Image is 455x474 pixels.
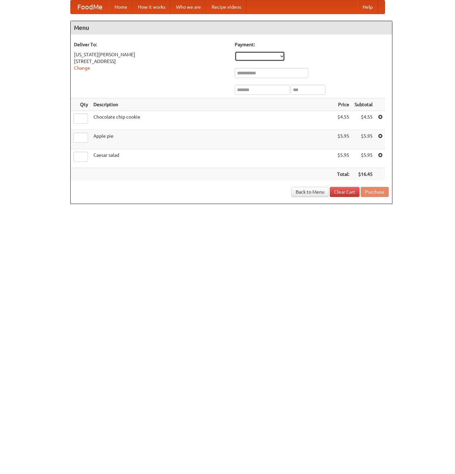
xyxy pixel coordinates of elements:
td: $5.95 [352,149,375,168]
a: Recipe videos [206,0,246,14]
a: Help [357,0,378,14]
th: Total: [334,168,352,181]
a: Change [74,65,90,71]
h5: Payment: [235,41,389,48]
td: $5.95 [334,130,352,149]
td: $5.95 [352,130,375,149]
a: Home [109,0,133,14]
div: [STREET_ADDRESS] [74,58,228,65]
a: FoodMe [71,0,109,14]
td: $5.95 [334,149,352,168]
td: Chocolate chip cookie [91,111,334,130]
a: Back to Menu [291,187,329,197]
a: Who we are [171,0,206,14]
td: $4.55 [352,111,375,130]
th: Subtotal [352,98,375,111]
td: Caesar salad [91,149,334,168]
td: Apple pie [91,130,334,149]
div: [US_STATE][PERSON_NAME] [74,51,228,58]
a: How it works [133,0,171,14]
th: $16.45 [352,168,375,181]
h4: Menu [71,21,392,35]
a: Clear Cart [330,187,360,197]
th: Price [334,98,352,111]
th: Qty [71,98,91,111]
h5: Deliver To: [74,41,228,48]
button: Purchase [361,187,389,197]
th: Description [91,98,334,111]
td: $4.55 [334,111,352,130]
